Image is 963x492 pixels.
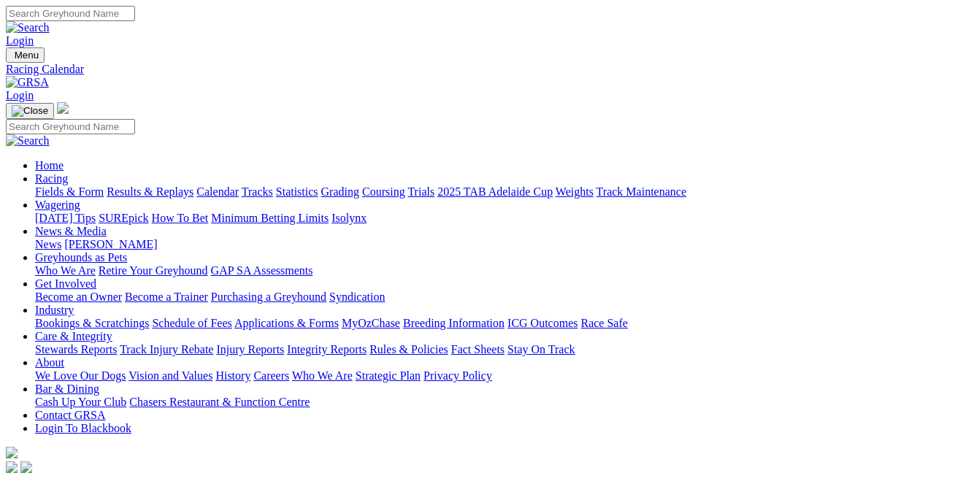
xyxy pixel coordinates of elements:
[362,185,405,198] a: Coursing
[15,50,39,61] span: Menu
[35,251,127,264] a: Greyhounds as Pets
[35,409,105,421] a: Contact GRSA
[35,277,96,290] a: Get Involved
[329,291,385,303] a: Syndication
[242,185,273,198] a: Tracks
[107,185,193,198] a: Results & Replays
[35,199,80,211] a: Wagering
[6,6,135,21] input: Search
[125,291,208,303] a: Become a Trainer
[35,304,74,316] a: Industry
[35,212,957,225] div: Wagering
[35,172,68,185] a: Racing
[6,103,54,119] button: Toggle navigation
[507,343,575,355] a: Stay On Track
[215,369,250,382] a: History
[369,343,448,355] a: Rules & Policies
[99,212,148,224] a: SUREpick
[6,63,957,76] a: Racing Calendar
[35,343,117,355] a: Stewards Reports
[35,264,96,277] a: Who We Are
[35,343,957,356] div: Care & Integrity
[35,238,61,250] a: News
[407,185,434,198] a: Trials
[35,356,64,369] a: About
[423,369,492,382] a: Privacy Policy
[120,343,213,355] a: Track Injury Rebate
[35,291,122,303] a: Become an Owner
[35,396,957,409] div: Bar & Dining
[216,343,284,355] a: Injury Reports
[12,105,48,117] img: Close
[596,185,686,198] a: Track Maintenance
[580,317,627,329] a: Race Safe
[35,396,126,408] a: Cash Up Your Club
[35,317,957,330] div: Industry
[35,369,126,382] a: We Love Our Dogs
[234,317,339,329] a: Applications & Forms
[35,317,149,329] a: Bookings & Scratchings
[6,89,34,101] a: Login
[211,264,313,277] a: GAP SA Assessments
[196,185,239,198] a: Calendar
[128,369,212,382] a: Vision and Values
[35,264,957,277] div: Greyhounds as Pets
[35,238,957,251] div: News & Media
[451,343,504,355] a: Fact Sheets
[152,212,209,224] a: How To Bet
[556,185,594,198] a: Weights
[20,461,32,473] img: twitter.svg
[35,185,957,199] div: Racing
[35,185,104,198] a: Fields & Form
[321,185,359,198] a: Grading
[403,317,504,329] a: Breeding Information
[342,317,400,329] a: MyOzChase
[287,343,367,355] a: Integrity Reports
[35,291,957,304] div: Get Involved
[507,317,578,329] a: ICG Outcomes
[356,369,421,382] a: Strategic Plan
[35,225,107,237] a: News & Media
[437,185,553,198] a: 2025 TAB Adelaide Cup
[35,369,957,383] div: About
[35,159,64,172] a: Home
[152,317,231,329] a: Schedule of Fees
[6,76,49,89] img: GRSA
[292,369,353,382] a: Who We Are
[35,422,131,434] a: Login To Blackbook
[276,185,318,198] a: Statistics
[6,34,34,47] a: Login
[211,291,326,303] a: Purchasing a Greyhound
[35,212,96,224] a: [DATE] Tips
[6,21,50,34] img: Search
[6,447,18,458] img: logo-grsa-white.png
[35,330,112,342] a: Care & Integrity
[64,238,157,250] a: [PERSON_NAME]
[6,47,45,63] button: Toggle navigation
[129,396,310,408] a: Chasers Restaurant & Function Centre
[253,369,289,382] a: Careers
[331,212,367,224] a: Isolynx
[6,134,50,147] img: Search
[6,461,18,473] img: facebook.svg
[35,383,99,395] a: Bar & Dining
[57,102,69,114] img: logo-grsa-white.png
[6,119,135,134] input: Search
[99,264,208,277] a: Retire Your Greyhound
[211,212,329,224] a: Minimum Betting Limits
